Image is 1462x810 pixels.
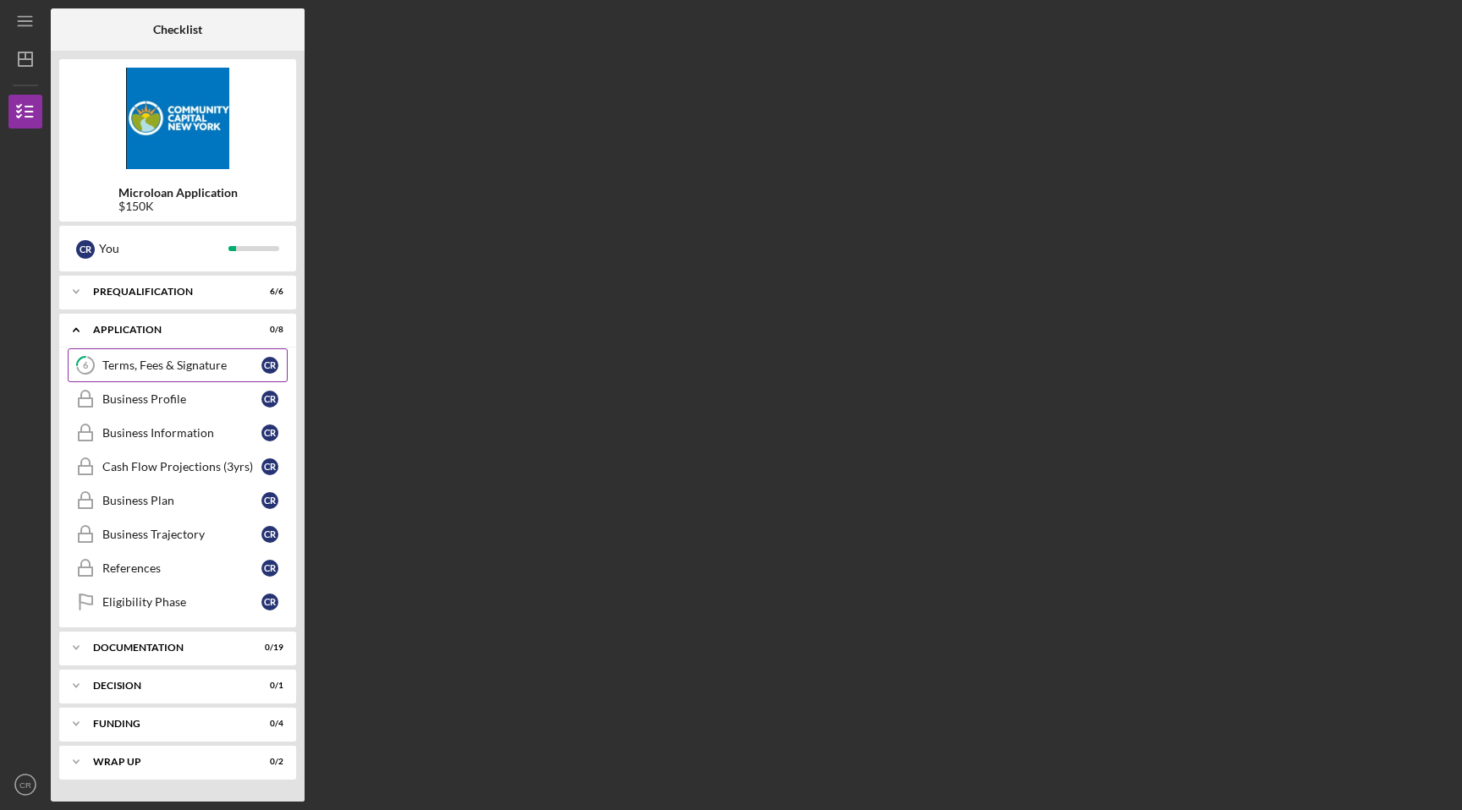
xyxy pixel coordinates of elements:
div: C R [261,391,278,408]
div: C R [261,560,278,577]
div: Terms, Fees & Signature [102,358,261,372]
a: 6Terms, Fees & SignatureCR [68,348,288,382]
div: Eligibility Phase [102,595,261,609]
div: Business Trajectory [102,528,261,541]
div: 0 / 4 [253,719,283,729]
div: C R [261,526,278,543]
a: Business TrajectoryCR [68,517,288,551]
div: 0 / 2 [253,757,283,767]
b: Checklist [153,23,202,36]
div: Cash Flow Projections (3yrs) [102,460,261,473]
tspan: 6 [83,360,89,371]
div: Business Information [102,426,261,440]
div: C R [261,424,278,441]
text: CR [19,780,31,790]
div: Decision [93,681,241,691]
a: ReferencesCR [68,551,288,585]
div: Documentation [93,643,241,653]
div: You [99,234,228,263]
div: C R [261,458,278,475]
div: 0 / 19 [253,643,283,653]
a: Business InformationCR [68,416,288,450]
div: Business Profile [102,392,261,406]
div: $150K [118,200,238,213]
a: Cash Flow Projections (3yrs)CR [68,450,288,484]
div: 0 / 8 [253,325,283,335]
div: Application [93,325,241,335]
a: Eligibility PhaseCR [68,585,288,619]
div: Prequalification [93,287,241,297]
button: CR [8,768,42,802]
div: C R [76,240,95,259]
img: Product logo [59,68,296,169]
div: C R [261,357,278,374]
div: Business Plan [102,494,261,507]
div: C R [261,594,278,610]
a: Business ProfileCR [68,382,288,416]
div: 6 / 6 [253,287,283,297]
div: Funding [93,719,241,729]
a: Business PlanCR [68,484,288,517]
div: 0 / 1 [253,681,283,691]
div: Wrap up [93,757,241,767]
b: Microloan Application [118,186,238,200]
div: References [102,561,261,575]
div: C R [261,492,278,509]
